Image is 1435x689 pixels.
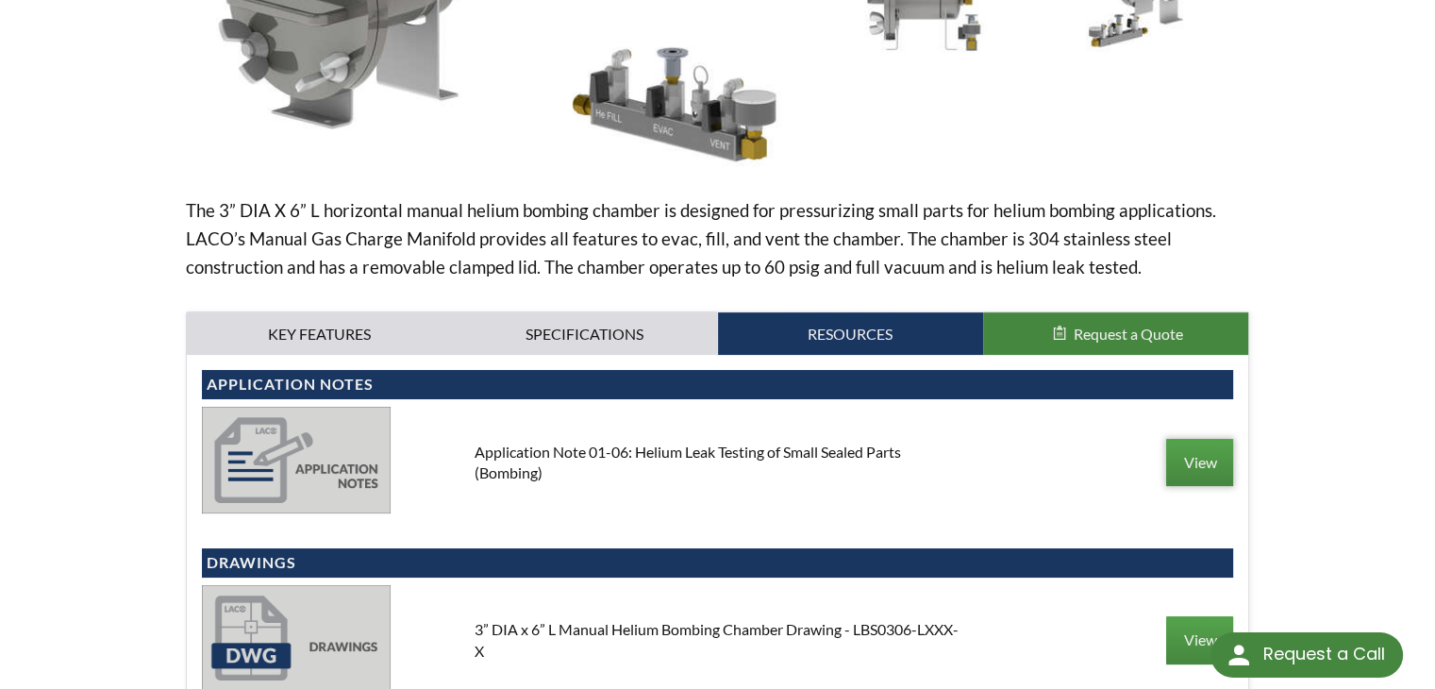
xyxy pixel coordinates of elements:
[459,619,976,662] div: 3” DIA x 6” L Manual Helium Bombing Chamber Drawing - LBS0306-LXXX-X
[983,312,1248,356] button: Request a Quote
[1166,616,1233,664] a: View
[1210,632,1403,678] div: Request a Call
[452,312,717,356] a: Specifications
[1166,439,1233,486] a: View
[1074,325,1183,343] span: Request a Quote
[718,312,983,356] a: Resources
[207,375,1229,395] h4: Application Notes
[186,196,1250,281] p: The 3” DIA X 6” L horizontal manual helium bombing chamber is designed for pressurizing small par...
[202,407,391,513] img: application_notes-bfb0ca2ddc37ee8af0a701952c1737d2a1698857695019d33d0f867ca2d829ce.jpg
[1224,640,1254,670] img: round button
[207,553,1229,573] h4: Drawings
[1262,632,1384,676] div: Request a Call
[187,312,452,356] a: Key Features
[459,442,976,484] div: Application Note 01-06: Helium Leak Testing of Small Sealed Parts (Bombing)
